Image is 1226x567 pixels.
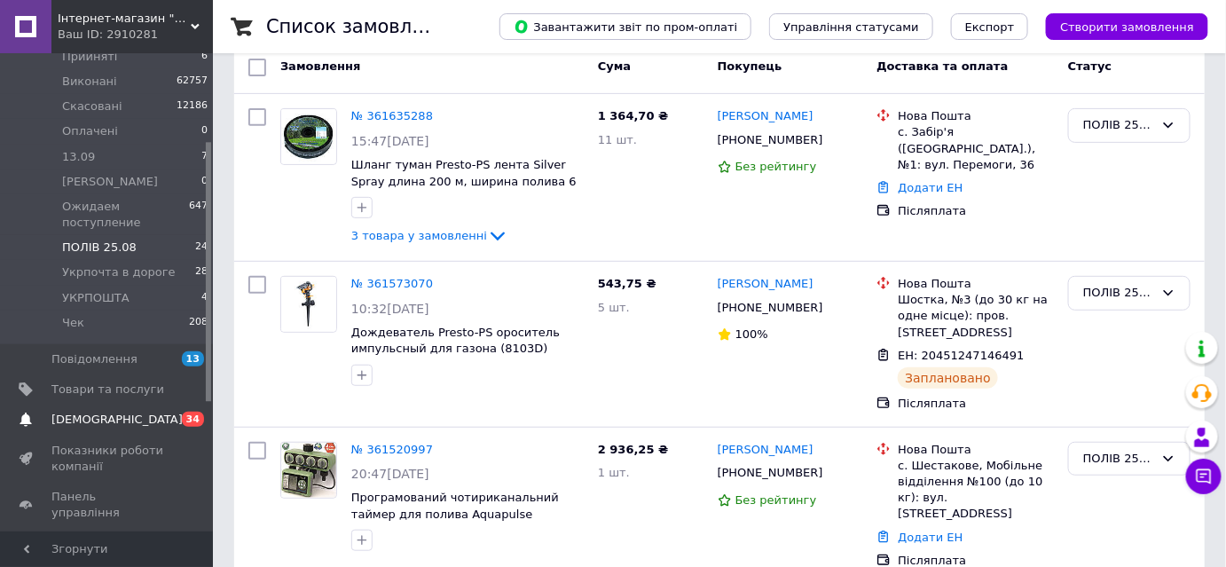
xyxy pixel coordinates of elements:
[499,13,751,40] button: Завантажити звіт по пром-оплаті
[182,351,204,366] span: 13
[51,382,164,398] span: Товари та послуги
[62,199,189,231] span: Ожидаем поступление
[598,277,656,290] span: 543,75 ₴
[598,466,630,479] span: 1 шт.
[735,327,768,341] span: 100%
[718,59,782,73] span: Покупець
[201,123,208,139] span: 0
[177,98,208,114] span: 12186
[714,296,827,319] div: [PHONE_NUMBER]
[58,27,213,43] div: Ваш ID: 2910281
[898,367,998,389] div: Заплановано
[351,302,429,316] span: 10:32[DATE]
[351,443,433,456] a: № 361520997
[351,229,508,242] a: 3 товара у замовленні
[62,264,176,280] span: Укрпочта в дороге
[281,277,336,332] img: Фото товару
[1083,116,1154,135] div: ПОЛІВ 25.08
[62,74,117,90] span: Виконані
[351,109,433,122] a: № 361635288
[189,315,208,331] span: 208
[280,108,337,165] a: Фото товару
[898,124,1054,173] div: с. Забір'я ([GEOGRAPHIC_DATA].), №1: вул. Перемоги, 36
[201,149,208,165] span: 7
[898,396,1054,412] div: Післяплата
[718,276,813,293] a: [PERSON_NAME]
[898,203,1054,219] div: Післяплата
[51,412,183,428] span: [DEMOGRAPHIC_DATA]
[598,301,630,314] span: 5 шт.
[351,491,559,537] a: Програмований чотириканальний таймер для полива Aquapulse електронний (AP 4013)
[718,442,813,459] a: [PERSON_NAME]
[898,442,1054,458] div: Нова Пошта
[714,129,827,152] div: [PHONE_NUMBER]
[201,49,208,65] span: 6
[51,489,164,521] span: Панель управління
[351,326,560,356] a: Дождеватель Presto-PS ороситель импульсный для газона (8103D)
[898,276,1054,292] div: Нова Пошта
[718,108,813,125] a: [PERSON_NAME]
[62,149,95,165] span: 13.09
[1068,59,1112,73] span: Статус
[351,134,429,148] span: 15:47[DATE]
[514,19,737,35] span: Завантажити звіт по пром-оплаті
[769,13,933,40] button: Управління статусами
[714,461,827,484] div: [PHONE_NUMBER]
[965,20,1015,34] span: Експорт
[1028,20,1208,33] a: Створити замовлення
[62,174,158,190] span: [PERSON_NAME]
[898,181,963,194] a: Додати ЕН
[898,292,1054,341] div: Шостка, №3 (до 30 кг на одне місце): пров. [STREET_ADDRESS]
[951,13,1029,40] button: Експорт
[876,59,1008,73] span: Доставка та оплата
[898,458,1054,523] div: с. Шестакове, Мобільне відділення №100 (до 10 кг): вул. [STREET_ADDRESS]
[898,531,963,544] a: Додати ЕН
[280,442,337,499] a: Фото товару
[1046,13,1208,40] button: Створити замовлення
[1083,284,1154,303] div: ПОЛІВ 25.08
[58,11,191,27] span: Інтернет-магазин "Катушка"
[735,493,817,507] span: Без рейтингу
[62,98,122,114] span: Скасовані
[598,59,631,73] span: Cума
[62,49,117,65] span: Прийняті
[62,290,130,306] span: УКРПОШТА
[189,199,208,231] span: 647
[898,108,1054,124] div: Нова Пошта
[281,443,336,498] img: Фото товару
[182,412,204,427] span: 34
[351,158,577,204] a: Шланг туман Presto-PS лента Silver Spray длина 200 м, ширина полива 6 м, диаметр 32 мм (502008-7)
[62,240,137,256] span: ПОЛІВ 25.08
[783,20,919,34] span: Управління статусами
[280,276,337,333] a: Фото товару
[1083,450,1154,469] div: ПОЛІВ 25.08
[195,240,208,256] span: 24
[598,109,668,122] span: 1 364,70 ₴
[266,16,446,37] h1: Список замовлень
[201,174,208,190] span: 0
[898,349,1024,362] span: ЕН: 20451247146491
[598,133,637,146] span: 11 шт.
[195,264,208,280] span: 28
[280,59,360,73] span: Замовлення
[1186,459,1222,494] button: Чат з покупцем
[281,109,336,164] img: Фото товару
[351,277,433,290] a: № 361573070
[735,160,817,173] span: Без рейтингу
[51,443,164,475] span: Показники роботи компанії
[51,351,138,367] span: Повідомлення
[201,290,208,306] span: 4
[62,123,118,139] span: Оплачені
[1060,20,1194,34] span: Створити замовлення
[177,74,208,90] span: 62757
[351,467,429,481] span: 20:47[DATE]
[62,315,84,331] span: Чек
[351,229,487,242] span: 3 товара у замовленні
[598,443,668,456] span: 2 936,25 ₴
